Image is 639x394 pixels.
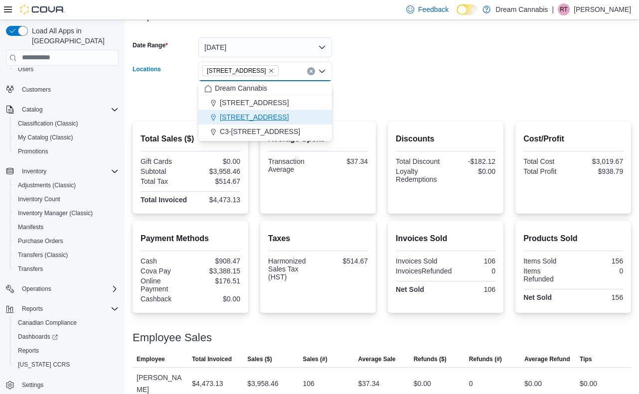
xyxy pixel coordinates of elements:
span: Users [14,63,119,75]
div: $37.34 [320,157,368,165]
div: 156 [575,257,623,265]
button: Dream Cannabis [198,81,332,96]
div: 106 [448,257,495,265]
div: 106 [303,378,314,390]
span: Transfers (Classic) [14,249,119,261]
div: Online Payment [141,277,188,293]
a: Transfers (Classic) [14,249,72,261]
span: Purchase Orders [18,237,63,245]
a: Manifests [14,221,47,233]
div: $514.67 [320,257,368,265]
div: 0 [469,378,473,390]
div: 156 [575,293,623,301]
a: Inventory Manager (Classic) [14,207,97,219]
span: Manifests [14,221,119,233]
span: Operations [18,283,119,295]
span: Average Refund [524,355,570,363]
strong: Net Sold [396,285,424,293]
button: Adjustments (Classic) [10,178,123,192]
span: Users [18,65,33,73]
button: Close list of options [318,67,326,75]
div: $0.00 [524,378,542,390]
div: $0.00 [448,167,495,175]
span: Transfers [14,263,119,275]
div: $3,019.67 [575,157,623,165]
a: Dashboards [10,330,123,344]
h2: Cost/Profit [523,133,623,145]
span: [STREET_ADDRESS] [207,66,266,76]
strong: Net Sold [523,293,552,301]
p: [PERSON_NAME] [574,3,631,15]
div: Cashback [141,295,188,303]
span: My Catalog (Classic) [18,133,73,141]
button: Catalog [18,104,46,116]
button: Inventory [18,165,50,177]
label: Date Range [133,41,168,49]
a: Classification (Classic) [14,118,82,130]
div: $3,388.15 [192,267,240,275]
span: Customers [18,83,119,96]
span: Washington CCRS [14,359,119,371]
span: [US_STATE] CCRS [18,361,70,369]
span: Sales (#) [303,355,327,363]
button: Reports [18,303,47,315]
span: Dream Cannabis [215,83,267,93]
div: $3,958.46 [192,167,240,175]
span: Refunds (#) [469,355,502,363]
span: Reports [22,305,43,313]
span: Total Invoiced [192,355,232,363]
button: Promotions [10,144,123,158]
span: Operations [22,285,51,293]
div: Cash [141,257,188,265]
span: Sales ($) [247,355,272,363]
a: [US_STATE] CCRS [14,359,74,371]
div: $0.00 [580,378,597,390]
span: Adjustments (Classic) [14,179,119,191]
div: -$182.12 [448,157,495,165]
span: Inventory Count [18,195,60,203]
div: $37.34 [358,378,379,390]
span: Average Sale [358,355,395,363]
div: Robert Taylor [558,3,570,15]
span: Catalog [22,106,42,114]
span: Catalog [18,104,119,116]
div: $908.47 [192,257,240,265]
span: Classification (Classic) [14,118,119,130]
button: My Catalog (Classic) [10,131,123,144]
span: Promotions [18,147,48,155]
button: Inventory Manager (Classic) [10,206,123,220]
div: Transaction Average [268,157,316,173]
a: Dashboards [14,331,62,343]
a: Promotions [14,145,52,157]
span: Promotions [14,145,119,157]
span: Reports [18,347,39,355]
span: Employee [137,355,165,363]
div: Total Discount [396,157,444,165]
span: Manifests [18,223,43,231]
button: Settings [2,378,123,392]
button: [STREET_ADDRESS] [198,110,332,125]
h2: Discounts [396,133,495,145]
span: Inventory Count [14,193,119,205]
div: Total Tax [141,177,188,185]
div: Total Cost [523,157,571,165]
button: Reports [2,302,123,316]
button: Users [10,62,123,76]
div: Gift Cards [141,157,188,165]
span: Reports [18,303,119,315]
span: Refunds ($) [414,355,447,363]
div: $4,473.13 [192,196,240,204]
a: My Catalog (Classic) [14,131,77,143]
span: Adjustments (Classic) [18,181,76,189]
div: Subtotal [141,167,188,175]
div: $4,473.13 [192,378,223,390]
div: 0 [456,267,495,275]
span: Purchase Orders [14,235,119,247]
input: Dark Mode [457,4,478,15]
button: Canadian Compliance [10,316,123,330]
a: Reports [14,345,43,357]
span: Canadian Compliance [18,319,77,327]
p: Dream Cannabis [495,3,548,15]
button: [US_STATE] CCRS [10,358,123,372]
